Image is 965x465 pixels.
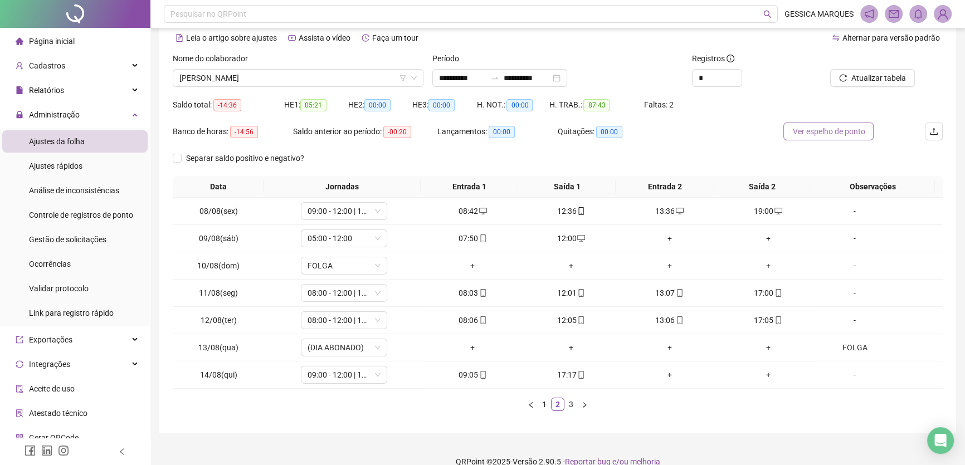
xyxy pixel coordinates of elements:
span: mobile [478,234,487,242]
span: mobile [576,316,585,324]
span: down [374,208,381,214]
span: file [16,86,23,94]
div: - [822,260,888,272]
div: 12:36 [527,205,616,217]
span: 08/08(sex) [199,207,238,216]
span: Relatórios [29,86,64,95]
div: + [625,341,714,354]
span: Administração [29,110,80,119]
span: (DIA ABONADO) [308,339,381,356]
span: reload [839,74,847,82]
th: Entrada 1 [421,176,518,198]
span: mobile [675,316,684,324]
span: Ver espelho de ponto [792,125,865,138]
span: -14:56 [230,126,258,138]
th: Saída 2 [713,176,811,198]
span: 12/08(ter) [201,316,237,325]
span: home [16,37,23,45]
span: notification [864,9,874,19]
div: HE 2: [348,99,412,111]
label: Período [432,52,466,65]
span: linkedin [41,445,52,456]
span: 08:00 - 12:00 | 13:00 - 17:00 [308,285,381,301]
span: Gestão de solicitações [29,235,106,244]
span: down [374,290,381,296]
span: FOLGA [308,257,381,274]
span: down [374,317,381,324]
span: youtube [288,34,296,42]
div: - [822,369,888,381]
div: 13:36 [625,205,714,217]
span: mobile [576,371,585,379]
span: Análise de inconsistências [29,186,119,195]
span: Observações [815,180,930,193]
span: Assista o vídeo [299,33,350,42]
div: 07:50 [428,232,518,244]
div: 12:05 [527,314,616,326]
div: 13:07 [625,287,714,299]
span: 05:00 - 12:00 [308,230,381,247]
div: Saldo anterior ao período: [293,125,437,138]
div: + [527,260,616,272]
span: upload [929,127,938,136]
span: 00:00 [364,99,391,111]
span: mobile [773,289,782,297]
div: + [527,341,616,354]
div: + [625,232,714,244]
span: file-text [176,34,183,42]
span: user-add [16,62,23,70]
div: - [822,205,888,217]
div: H. NOT.: [476,99,549,111]
div: + [428,341,518,354]
span: down [374,262,381,269]
span: Leia o artigo sobre ajustes [186,33,277,42]
span: GABRIEL LIMA DA SILVA [179,70,417,86]
span: to [490,74,499,82]
div: Open Intercom Messenger [927,427,954,454]
div: + [625,260,714,272]
div: 08:03 [428,287,518,299]
span: desktop [478,207,487,215]
div: + [723,232,813,244]
span: right [581,402,588,408]
span: mobile [576,207,585,215]
button: Ver espelho de ponto [783,123,874,140]
span: 05:21 [300,99,326,111]
li: 1 [538,398,551,411]
span: mobile [478,289,487,297]
span: lock [16,111,23,119]
div: Banco de horas: [173,125,293,138]
label: Nome do colaborador [173,52,255,65]
span: 09:00 - 12:00 | 13:00 - 17:00 [308,366,381,383]
span: Link para registro rápido [29,309,114,317]
span: sync [16,360,23,368]
span: mobile [478,371,487,379]
span: Cadastros [29,61,65,70]
button: right [578,398,591,411]
span: export [16,336,23,344]
span: facebook [25,445,36,456]
span: Atualizar tabela [851,72,906,84]
div: 08:06 [428,314,518,326]
th: Jornadas [264,176,421,198]
span: Gerar QRCode [29,433,79,442]
span: Integrações [29,360,70,369]
span: Controle de registros de ponto [29,211,133,219]
span: instagram [58,445,69,456]
th: Saída 1 [518,176,616,198]
span: left [528,402,534,408]
th: Data [173,176,264,198]
span: mail [889,9,899,19]
span: Faltas: 2 [644,100,673,109]
span: 09:00 - 12:00 | 13:00 - 17:00 [308,203,381,219]
span: solution [16,409,23,417]
span: filter [399,75,406,81]
span: 13/08(qua) [198,343,238,352]
span: mobile [478,316,487,324]
div: + [625,369,714,381]
div: 08:42 [428,205,518,217]
span: down [374,344,381,351]
li: Próxima página [578,398,591,411]
span: 00:00 [506,99,533,111]
span: mobile [576,289,585,297]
